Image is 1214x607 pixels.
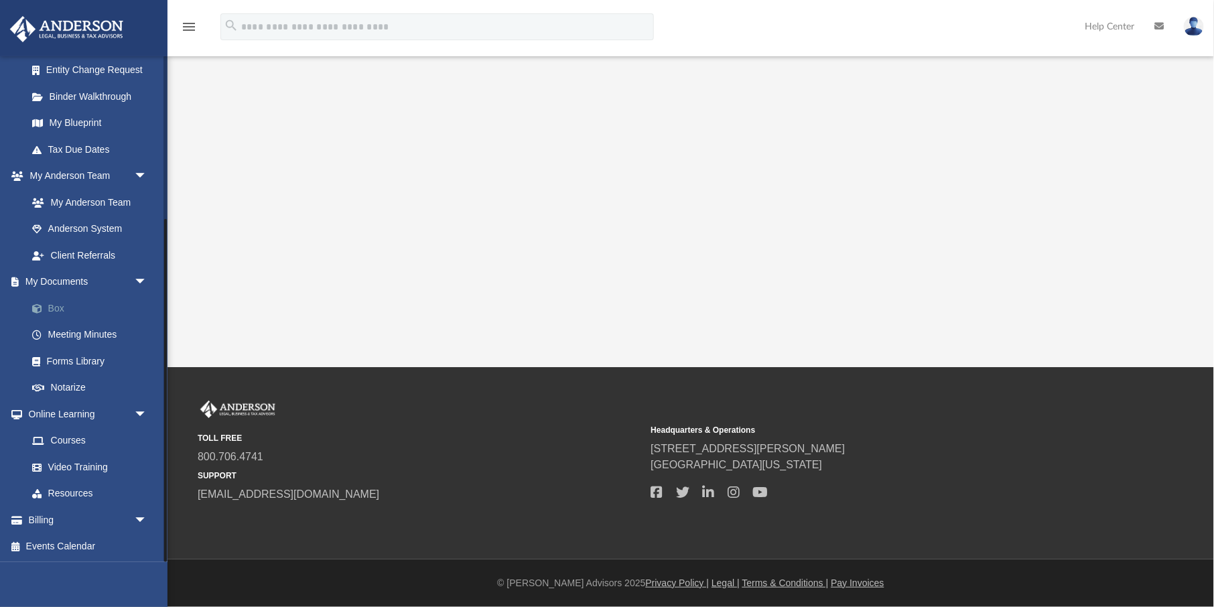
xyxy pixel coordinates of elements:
a: Entity Change Request [19,57,167,84]
a: [GEOGRAPHIC_DATA][US_STATE] [651,459,822,470]
a: Online Learningarrow_drop_down [9,401,161,427]
a: Notarize [19,375,167,401]
a: My Anderson Teamarrow_drop_down [9,163,161,190]
a: My Anderson Team [19,189,154,216]
a: menu [181,25,197,35]
i: search [224,18,239,33]
a: Meeting Minutes [19,322,167,348]
img: Anderson Advisors Platinum Portal [198,401,278,418]
a: Box [19,295,167,322]
small: SUPPORT [198,470,641,482]
a: Privacy Policy | [646,578,710,588]
a: [EMAIL_ADDRESS][DOMAIN_NAME] [198,488,379,500]
a: Courses [19,427,161,454]
a: Anderson System [19,216,161,243]
img: User Pic [1184,17,1204,36]
a: My Documentsarrow_drop_down [9,269,167,295]
a: Resources [19,480,161,507]
a: Terms & Conditions | [742,578,829,588]
a: Binder Walkthrough [19,83,167,110]
i: menu [181,19,197,35]
a: Legal | [712,578,740,588]
span: arrow_drop_down [134,507,161,534]
a: 800.706.4741 [198,451,263,462]
a: Billingarrow_drop_down [9,507,167,533]
a: Forms Library [19,348,161,375]
small: Headquarters & Operations [651,424,1094,436]
a: Tax Due Dates [19,136,167,163]
img: Anderson Advisors Platinum Portal [6,16,127,42]
a: Video Training [19,454,154,480]
a: [STREET_ADDRESS][PERSON_NAME] [651,443,845,454]
a: Client Referrals [19,242,161,269]
a: Pay Invoices [831,578,884,588]
small: TOLL FREE [198,432,641,444]
span: arrow_drop_down [134,269,161,296]
a: Events Calendar [9,533,167,560]
a: My Blueprint [19,110,161,137]
span: arrow_drop_down [134,401,161,428]
div: © [PERSON_NAME] Advisors 2025 [167,576,1214,590]
span: arrow_drop_down [134,163,161,190]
